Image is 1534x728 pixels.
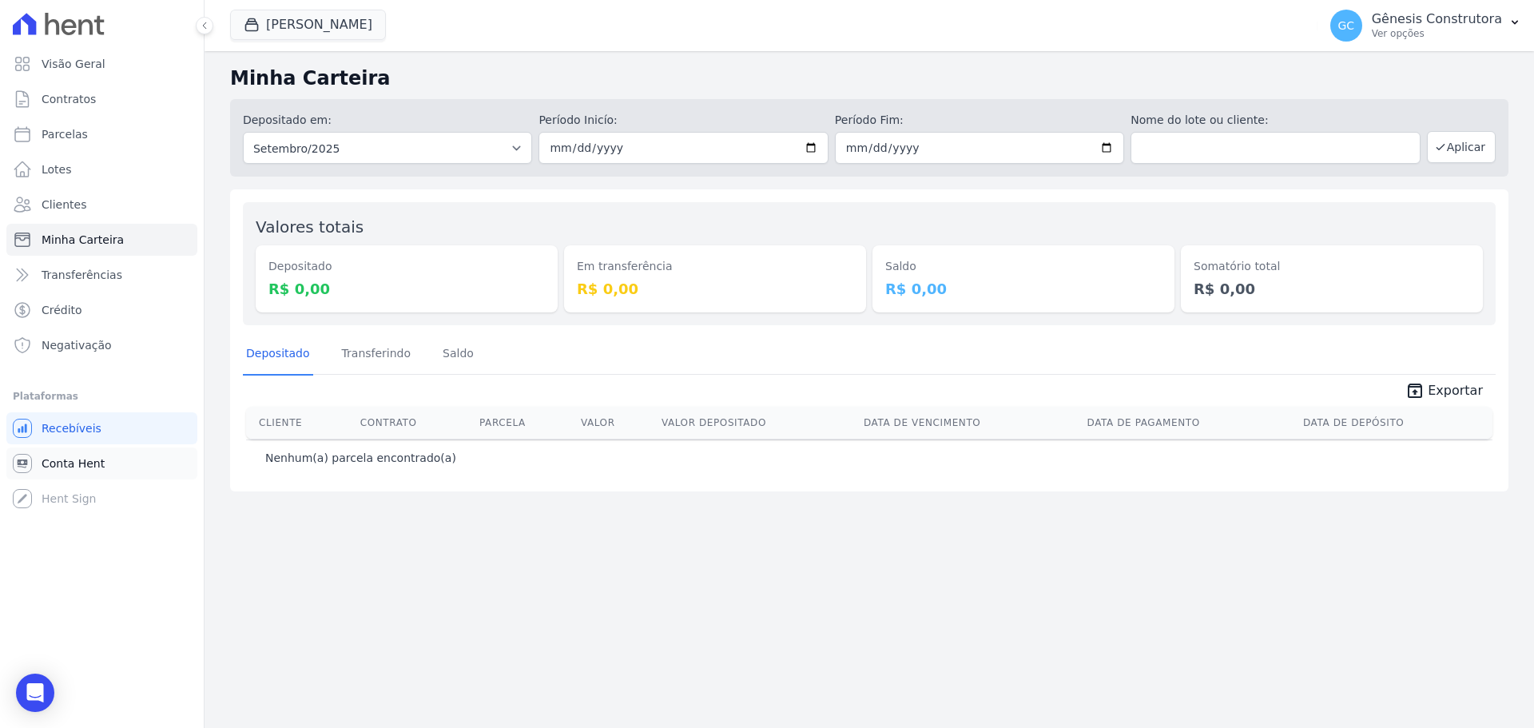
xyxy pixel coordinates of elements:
[1372,27,1502,40] p: Ver opções
[42,91,96,107] span: Contratos
[6,224,197,256] a: Minha Carteira
[538,112,828,129] label: Período Inicío:
[42,420,101,436] span: Recebíveis
[42,126,88,142] span: Parcelas
[6,448,197,479] a: Conta Hent
[6,83,197,115] a: Contratos
[6,189,197,221] a: Clientes
[439,334,477,376] a: Saldo
[6,48,197,80] a: Visão Geral
[473,407,574,439] th: Parcela
[1081,407,1297,439] th: Data de Pagamento
[857,407,1081,439] th: Data de Vencimento
[42,337,112,353] span: Negativação
[16,674,54,712] div: Open Intercom Messenger
[265,450,456,466] p: Nenhum(a) parcela encontrado(a)
[6,118,197,150] a: Parcelas
[6,153,197,185] a: Lotes
[577,258,853,275] dt: Em transferência
[1428,381,1483,400] span: Exportar
[835,112,1124,129] label: Período Fim:
[885,258,1162,275] dt: Saldo
[42,197,86,213] span: Clientes
[42,232,124,248] span: Minha Carteira
[268,258,545,275] dt: Depositado
[1194,278,1470,300] dd: R$ 0,00
[6,412,197,444] a: Recebíveis
[42,161,72,177] span: Lotes
[574,407,655,439] th: Valor
[1297,407,1492,439] th: Data de Depósito
[885,278,1162,300] dd: R$ 0,00
[246,407,354,439] th: Cliente
[1194,258,1470,275] dt: Somatório total
[1372,11,1502,27] p: Gênesis Construtora
[6,329,197,361] a: Negativação
[1427,131,1496,163] button: Aplicar
[230,64,1508,93] h2: Minha Carteira
[42,56,105,72] span: Visão Geral
[42,455,105,471] span: Conta Hent
[6,294,197,326] a: Crédito
[354,407,473,439] th: Contrato
[268,278,545,300] dd: R$ 0,00
[42,267,122,283] span: Transferências
[243,334,313,376] a: Depositado
[1131,112,1420,129] label: Nome do lote ou cliente:
[230,10,386,40] button: [PERSON_NAME]
[1393,381,1496,404] a: unarchive Exportar
[1317,3,1534,48] button: GC Gênesis Construtora Ver opções
[1337,20,1354,31] span: GC
[6,259,197,291] a: Transferências
[42,302,82,318] span: Crédito
[256,217,364,237] label: Valores totais
[13,387,191,406] div: Plataformas
[1405,381,1425,400] i: unarchive
[655,407,857,439] th: Valor Depositado
[339,334,415,376] a: Transferindo
[243,113,332,126] label: Depositado em:
[577,278,853,300] dd: R$ 0,00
